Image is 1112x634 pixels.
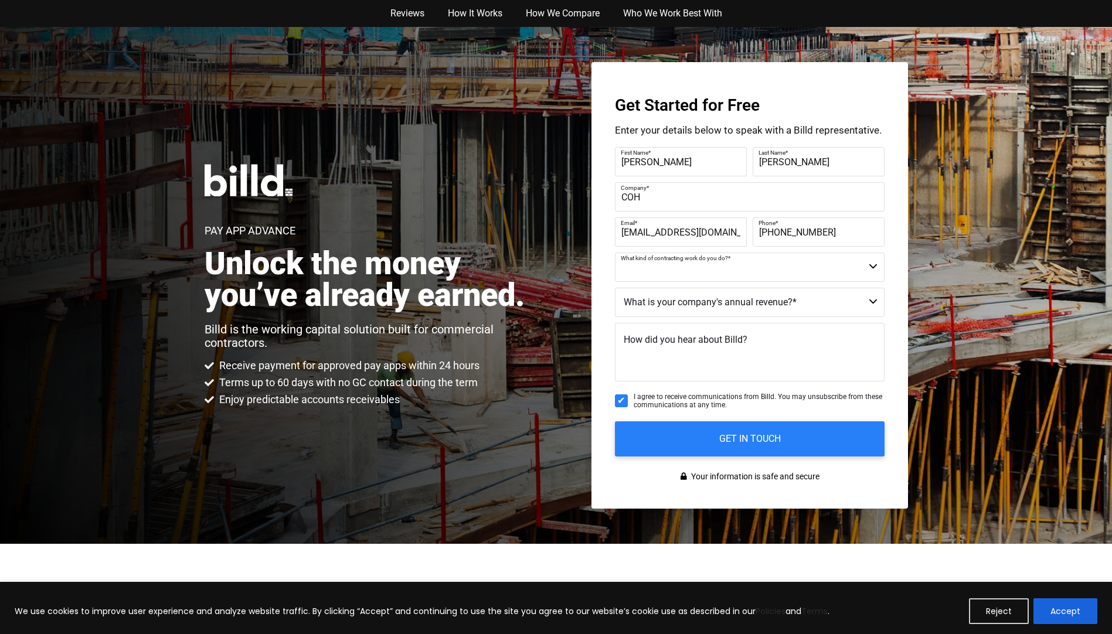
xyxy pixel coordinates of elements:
[621,220,635,226] span: Email
[688,468,819,485] span: Your information is safe and secure
[621,149,648,156] span: First Name
[216,376,478,390] span: Terms up to 60 days with no GC contact during the term
[15,604,829,618] p: We use cookies to improve user experience and analyze website traffic. By clicking “Accept” and c...
[621,185,647,191] span: Company
[1033,598,1097,624] button: Accept
[205,248,537,311] h2: Unlock the money you’ve already earned.
[615,125,885,135] p: Enter your details below to speak with a Billd representative.
[216,393,400,407] span: Enjoy predictable accounts receivables
[801,605,828,617] a: Terms
[205,323,537,350] p: Billd is the working capital solution built for commercial contractors.
[759,149,785,156] span: Last Name
[615,421,885,456] input: GET IN TOUCH
[615,394,628,407] input: I agree to receive communications from Billd. You may unsubscribe from these communications at an...
[759,220,776,226] span: Phone
[615,97,885,114] h3: Get Started for Free
[205,226,295,236] h1: Pay App Advance
[756,605,785,617] a: Policies
[969,598,1029,624] button: Reject
[216,359,480,373] span: Receive payment for approved pay apps within 24 hours
[624,334,747,345] span: How did you hear about Billd?
[634,393,885,410] span: I agree to receive communications from Billd. You may unsubscribe from these communications at an...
